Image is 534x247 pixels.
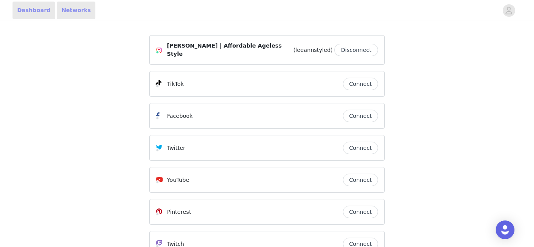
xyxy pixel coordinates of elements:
[167,80,184,88] p: TikTok
[343,110,378,122] button: Connect
[156,47,162,53] img: Instagram Icon
[343,206,378,218] button: Connect
[496,220,514,239] div: Open Intercom Messenger
[57,2,95,19] a: Networks
[343,174,378,186] button: Connect
[334,44,378,56] button: Disconnect
[167,144,185,152] p: Twitter
[343,78,378,90] button: Connect
[167,112,193,120] p: Facebook
[293,46,333,54] span: (leeannstyled)
[13,2,55,19] a: Dashboard
[505,4,512,17] div: avatar
[167,176,189,184] p: YouTube
[167,208,191,216] p: Pinterest
[167,42,292,58] span: [PERSON_NAME] | Affordable Ageless Style
[343,142,378,154] button: Connect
